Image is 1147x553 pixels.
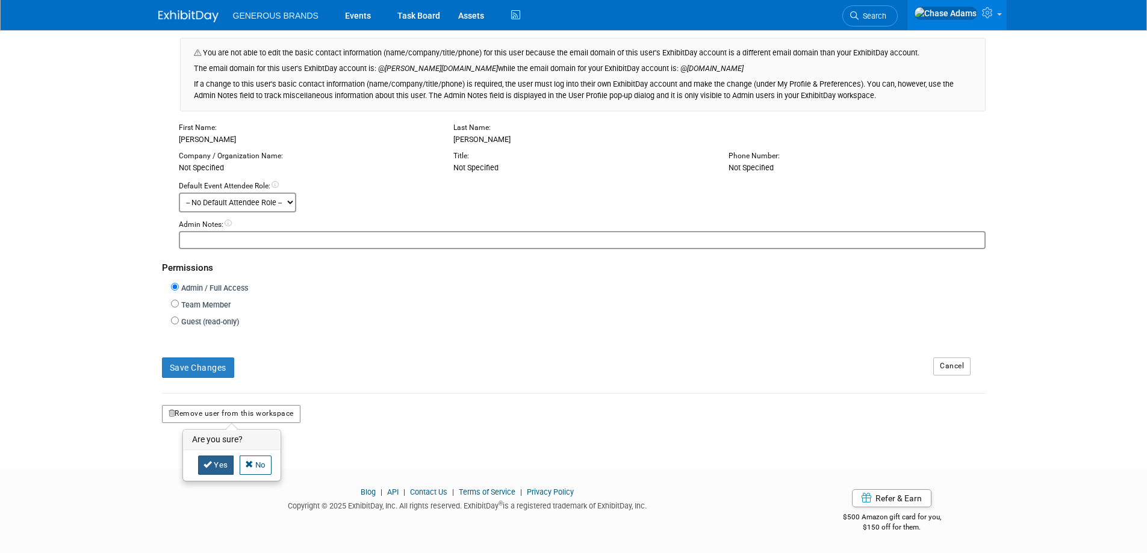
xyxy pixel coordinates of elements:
[179,220,986,230] div: Admin Notes:
[859,11,886,20] span: Search
[162,405,300,423] button: Remove user from this workspace
[453,123,710,134] div: Last Name:
[933,357,971,375] a: Cancel
[385,64,498,73] span: [PERSON_NAME][DOMAIN_NAME]
[180,38,986,111] div: You are not able to edit the basic contact information (name/company/title/phone) for this user b...
[410,487,447,496] a: Contact Us
[444,151,720,174] div: Not Specified
[400,487,408,496] span: |
[179,300,231,311] label: Team Member
[194,59,972,75] div: The email domain for this user's ExhibtDay account is: @ while the email domain for your ExhibitD...
[378,487,385,496] span: |
[914,7,977,20] img: Chase Adams
[527,487,574,496] a: Privacy Policy
[459,487,515,496] a: Terms of Service
[179,181,986,192] div: Default Event Attendee Role:
[449,487,457,496] span: |
[517,487,525,496] span: |
[158,10,219,22] img: ExhibitDay
[361,487,376,496] a: Blog
[842,5,898,26] a: Search
[240,456,272,475] a: No
[162,357,234,378] button: Save Changes
[198,456,234,475] a: Yes
[687,64,744,73] span: [DOMAIN_NAME]
[170,123,445,146] div: [PERSON_NAME]
[179,317,239,328] label: Guest (read-only)
[179,151,436,162] div: Company / Organization Name:
[720,151,995,174] div: Not Specified
[179,283,248,294] label: Admin / Full Access
[795,522,989,533] div: $150 off for them.
[729,151,986,162] div: Phone Number:
[158,498,777,511] div: Copyright © 2025 ExhibitDay, Inc. All rights reserved. ExhibitDay is a registered trademark of Ex...
[852,489,931,507] a: Refer & Earn
[194,75,972,102] div: If a change to this user's basic contact information (name/company/title/phone) is required, the ...
[179,123,436,134] div: First Name:
[162,249,986,281] div: Permissions
[387,487,399,496] a: API
[233,11,319,20] span: GENEROUS BRANDS
[170,151,445,174] div: Not Specified
[444,123,720,146] div: [PERSON_NAME]
[795,504,989,532] div: $500 Amazon gift card for you,
[453,151,710,162] div: Title:
[184,430,280,450] h3: Are you sure?
[499,500,503,507] sup: ®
